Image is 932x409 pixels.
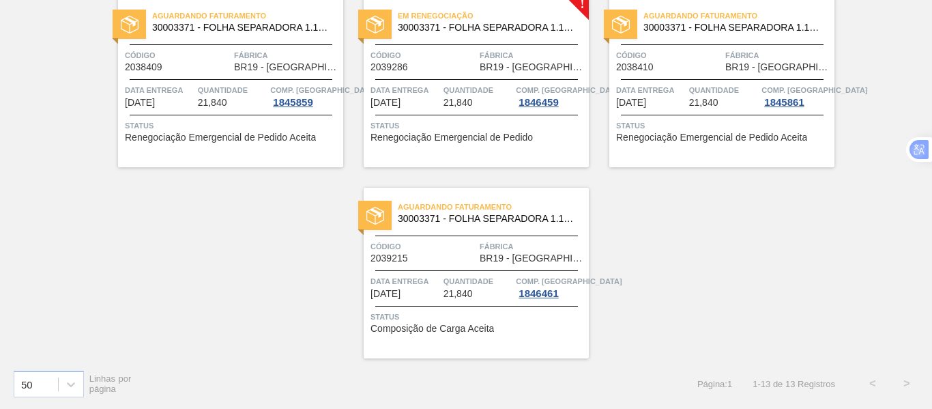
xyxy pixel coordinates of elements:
span: 2038410 [616,62,654,72]
img: status [366,16,384,33]
span: Fábrica [725,48,831,62]
span: BR19 - Nova Rio [234,62,340,72]
span: Status [370,310,585,324]
span: 30003371 - FOLHA SEPARADORA 1.175 mm x 980 mm; [643,23,824,33]
span: Data entrega [370,274,440,288]
span: Aguardando Faturamento [152,9,343,23]
span: BR19 - Nova Rio [480,253,585,264]
span: 21,840 [443,98,473,108]
div: 1845861 [761,97,806,108]
span: Renegociação Emergencial de Pedido Aceita [125,132,316,143]
span: Código [616,48,722,62]
span: Código [370,48,476,62]
span: 21,840 [443,289,473,299]
span: Quantidade [443,83,513,97]
span: Aguardando Faturamento [398,200,589,214]
span: 2038409 [125,62,162,72]
span: Composição de Carga Aceita [370,324,494,334]
span: Código [125,48,231,62]
button: > [890,367,924,401]
span: Comp. Carga [761,83,867,97]
span: 30003371 - FOLHA SEPARADORA 1.175 mm x 980 mm; [398,23,578,33]
span: Status [370,119,585,132]
span: Página : 1 [697,379,732,389]
span: 30003371 - FOLHA SEPARADORA 1.175 mm x 980 mm; [152,23,332,33]
span: 21,840 [198,98,227,108]
span: BR19 - Nova Rio [725,62,831,72]
span: Renegociação Emergencial de Pedido [370,132,533,143]
a: Comp. [GEOGRAPHIC_DATA]1846461 [516,274,585,299]
img: status [366,207,384,225]
span: Linhas por página [89,373,132,394]
a: Comp. [GEOGRAPHIC_DATA]1845859 [270,83,340,108]
span: Status [616,119,831,132]
span: 27/10/2025 [370,98,401,108]
span: BR19 - Nova Rio [480,62,585,72]
span: Fábrica [234,48,340,62]
img: status [121,16,139,33]
span: 31/10/2025 [616,98,646,108]
span: Aguardando Faturamento [643,9,834,23]
span: Quantidade [689,83,759,97]
div: 50 [21,378,33,390]
span: Renegociação Emergencial de Pedido Aceita [616,132,807,143]
button: < [856,367,890,401]
a: statusAguardando Faturamento30003371 - FOLHA SEPARADORA 1.175 mm x 980 mm;Código2039215FábricaBR1... [343,188,589,358]
span: Data entrega [370,83,440,97]
span: Comp. Carga [516,83,622,97]
span: Comp. Carga [516,274,622,288]
span: Data entrega [616,83,686,97]
div: 1846459 [516,97,561,108]
span: 30003371 - FOLHA SEPARADORA 1.175 mm x 980 mm; [398,214,578,224]
div: 1845859 [270,97,315,108]
span: Quantidade [443,274,513,288]
span: Comp. Carga [270,83,376,97]
a: Comp. [GEOGRAPHIC_DATA]1846459 [516,83,585,108]
span: 27/10/2025 [125,98,155,108]
span: Data entrega [125,83,194,97]
span: 21,840 [689,98,718,108]
a: Comp. [GEOGRAPHIC_DATA]1845861 [761,83,831,108]
span: Fábrica [480,48,585,62]
span: 1 - 13 de 13 Registros [753,379,835,389]
span: Em renegociação [398,9,589,23]
div: 1846461 [516,288,561,299]
span: 2039286 [370,62,408,72]
span: Quantidade [198,83,267,97]
span: Código [370,240,476,253]
span: Status [125,119,340,132]
span: Fábrica [480,240,585,253]
span: 2039215 [370,253,408,264]
span: 05/11/2025 [370,289,401,299]
img: status [612,16,630,33]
